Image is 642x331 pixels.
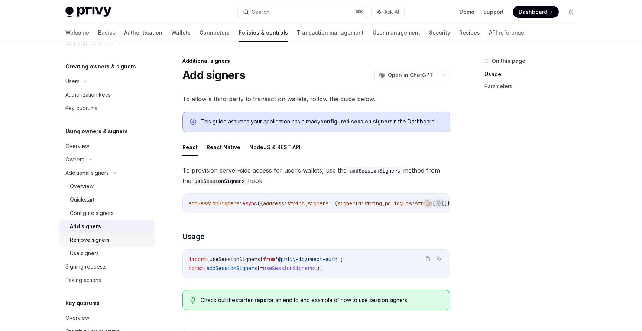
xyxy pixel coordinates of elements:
span: To allow a third-party to transact on wallets, follow the guide below. [182,94,450,104]
a: Overview [59,311,155,325]
span: []}[]}) [432,200,453,207]
a: Remove signers [59,233,155,247]
span: addSessionSigners [189,200,239,207]
a: Taking actions [59,273,155,287]
a: Key quorums [59,102,155,115]
div: Configure signers [70,209,114,218]
div: Users [65,77,80,86]
a: Transaction management [297,24,364,42]
span: address [263,200,284,207]
span: import [189,256,207,263]
span: ({ [257,200,263,207]
span: '@privy-io/react-auth' [275,256,340,263]
img: light logo [65,7,111,17]
h5: Using owners & signers [65,127,128,136]
a: Basics [98,24,115,42]
div: Authorization keys [65,90,111,99]
a: Add signers [59,220,155,233]
span: { [204,265,207,271]
a: Authentication [124,24,162,42]
span: useSessionSigners [210,256,260,263]
h1: Add signers [182,68,245,82]
a: Usage [484,68,583,80]
span: } [260,256,263,263]
a: Overview [59,139,155,153]
button: Copy the contents from the code block [422,254,432,264]
span: , [382,200,385,207]
div: Additional signers [182,57,450,65]
button: Ask AI [434,254,444,264]
a: Recipes [459,24,480,42]
span: : [361,200,364,207]
a: starter repo [235,297,267,303]
button: Ask AI [372,5,404,19]
span: Open in ChatGPT [388,71,433,79]
span: string [287,200,305,207]
div: Overview [65,142,89,151]
a: Signing requests [59,260,155,273]
div: Overview [70,182,94,191]
a: Demo [460,8,474,16]
span: async [242,200,257,207]
span: This guide assumes your application has already in the Dashboard. [201,118,442,125]
button: Toggle dark mode [565,6,577,18]
code: addSessionSigners [347,167,403,175]
code: useSessionSigners [191,177,248,185]
a: Overview [59,180,155,193]
span: ⌘ K [356,9,363,15]
a: User management [373,24,420,42]
span: ; [340,256,343,263]
a: Configure signers [59,206,155,220]
span: = [260,265,263,271]
span: To provision server-side access for user’s wallets, use the method from the hook: [182,165,450,186]
span: signerId [337,200,361,207]
button: Open in ChatGPT [374,69,438,81]
h5: Key quorums [65,299,100,308]
svg: Info [190,119,198,126]
a: configured session signers [320,118,393,125]
button: Copy the contents from the code block [422,198,432,208]
span: , [305,200,308,207]
span: Check out the for an end to end example of how to use session signers. [201,296,442,304]
a: Use signers [59,247,155,260]
span: : [239,200,242,207]
div: Add signers [70,222,101,231]
span: Ask AI [384,8,399,16]
span: } [257,265,260,271]
div: Key quorums [65,104,97,113]
a: Quickstart [59,193,155,206]
span: string [364,200,382,207]
a: Connectors [200,24,230,42]
div: Quickstart [70,195,94,204]
a: Dashboard [513,6,559,18]
button: Ask AI [434,198,444,208]
span: from [263,256,275,263]
span: useSessionSigners [263,265,314,271]
span: string [415,200,432,207]
svg: Tip [190,297,195,304]
button: React Native [207,138,240,156]
span: On this page [492,57,525,65]
a: Support [483,8,504,16]
div: Signing requests [65,262,107,271]
span: : { [328,200,337,207]
div: Taking actions [65,276,101,285]
div: Search... [252,7,273,16]
button: NodeJS & REST API [249,138,301,156]
span: Dashboard [519,8,547,16]
a: Wallets [171,24,191,42]
span: { [207,256,210,263]
a: API reference [489,24,524,42]
span: : [412,200,415,207]
a: Welcome [65,24,89,42]
h5: Creating owners & signers [65,62,136,71]
div: Use signers [70,249,99,258]
button: Search...⌘K [238,5,368,19]
a: Authorization keys [59,88,155,102]
a: Policies & controls [239,24,288,42]
div: Additional signers [65,168,109,177]
span: addSessionSigners [207,265,257,271]
span: const [189,265,204,271]
div: Overview [65,314,89,322]
span: : [284,200,287,207]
